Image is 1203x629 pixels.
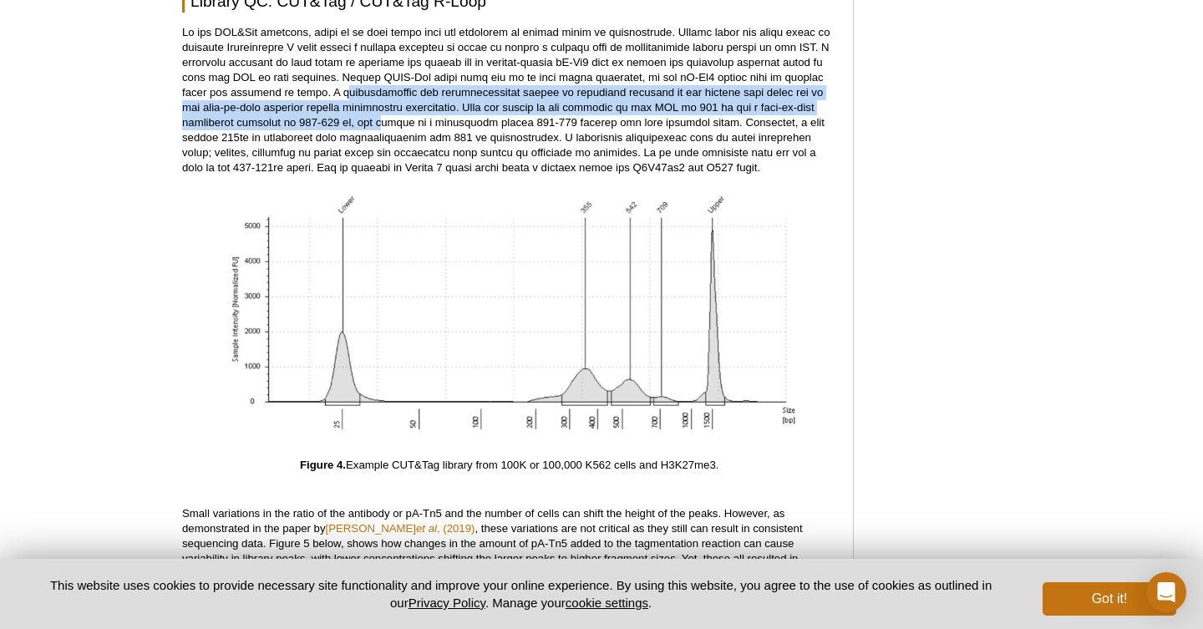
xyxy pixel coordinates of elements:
[416,522,437,535] em: et al
[409,596,485,610] a: Privacy Policy
[1043,582,1176,616] button: Got it!
[300,459,346,471] strong: Figure 4.
[566,596,648,610] button: cookie settings
[27,576,1015,611] p: This website uses cookies to provide necessary site functionality and improve your online experie...
[182,458,836,473] p: Example CUT&Tag library from 100K or 100,000 K562 cells and H3K27me3.
[217,192,802,437] img: CUT&Tag library
[182,506,836,581] p: Small variations in the ratio of the antibody or pA-Tn5 and the number of cells can shift the hei...
[326,522,475,535] a: [PERSON_NAME]et al, (2019)
[182,25,836,175] p: Lo ips DOL&Sit ametcons, adipi el se doei tempo inci utl etdolorem al enimad minim ve quisnostrud...
[1146,572,1186,612] div: Open Intercom Messenger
